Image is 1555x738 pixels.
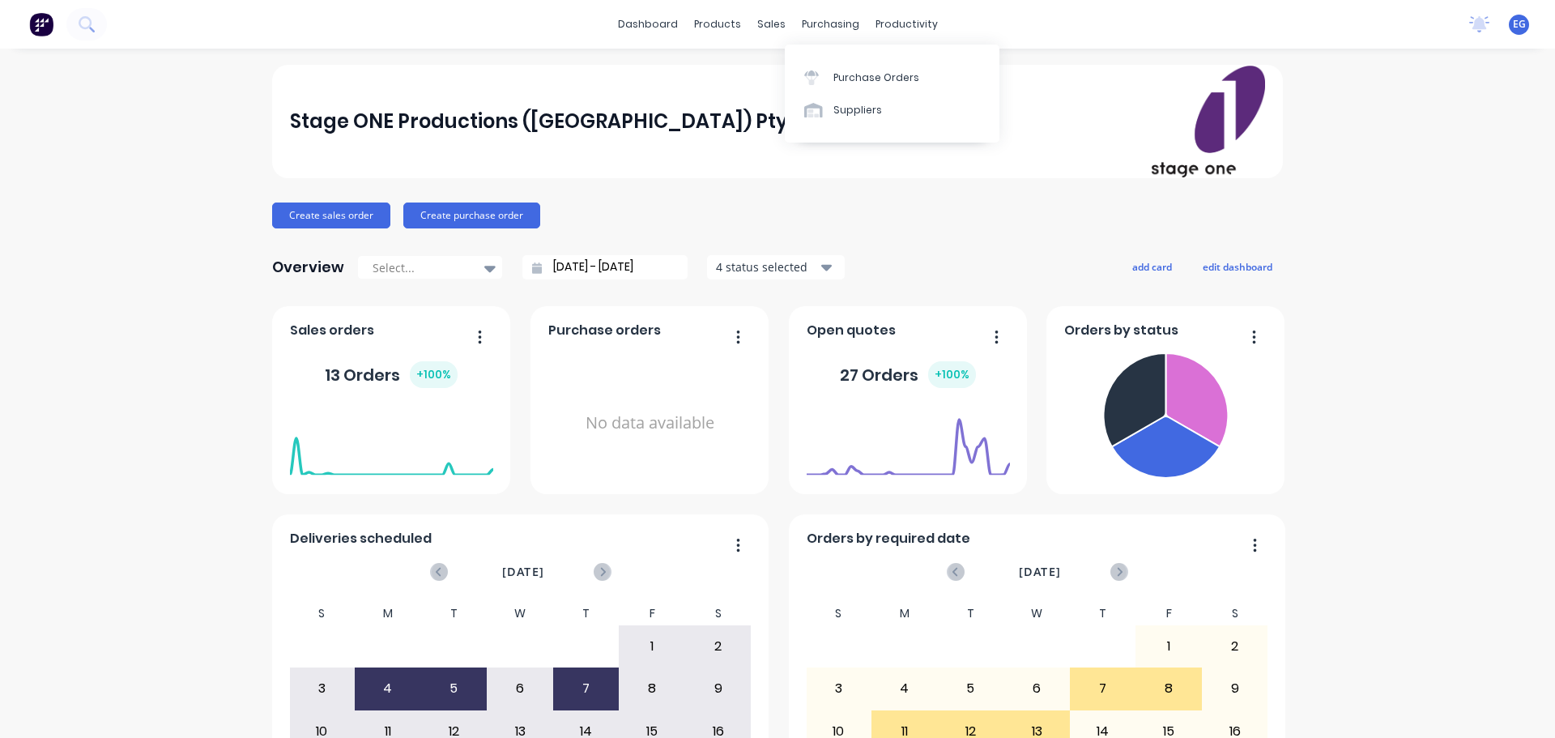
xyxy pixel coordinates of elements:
div: Stage ONE Productions ([GEOGRAPHIC_DATA]) Pty Ltd [290,105,824,138]
div: No data available [548,347,752,500]
div: 27 Orders [840,361,976,388]
div: S [685,602,752,625]
div: M [871,602,938,625]
span: Sales orders [290,321,374,340]
div: T [421,602,488,625]
div: T [938,602,1004,625]
div: products [686,12,749,36]
div: W [1003,602,1070,625]
div: 1 [1136,626,1201,667]
div: T [1070,602,1136,625]
div: 3 [807,668,871,709]
div: Overview [272,251,344,284]
div: Purchase Orders [833,70,919,85]
div: 8 [620,668,684,709]
div: 4 [872,668,937,709]
div: 9 [686,668,751,709]
div: 7 [1071,668,1135,709]
div: F [619,602,685,625]
div: F [1135,602,1202,625]
a: Suppliers [785,94,999,126]
div: 5 [422,668,487,709]
div: 2 [686,626,751,667]
a: Purchase Orders [785,61,999,93]
div: S [1202,602,1268,625]
div: purchasing [794,12,867,36]
a: dashboard [610,12,686,36]
div: 4 status selected [716,258,818,275]
div: W [487,602,553,625]
span: Orders by status [1064,321,1178,340]
span: Deliveries scheduled [290,529,432,548]
div: 9 [1203,668,1267,709]
div: Suppliers [833,103,882,117]
span: [DATE] [1019,563,1061,581]
div: + 100 % [410,361,458,388]
span: Open quotes [807,321,896,340]
button: Create sales order [272,203,390,228]
div: S [806,602,872,625]
div: 5 [939,668,1003,709]
img: Stage ONE Productions (VIC) Pty Ltd [1152,66,1265,177]
div: 7 [554,668,619,709]
span: EG [1513,17,1526,32]
div: 6 [488,668,552,709]
div: 13 Orders [325,361,458,388]
div: 3 [290,668,355,709]
div: sales [749,12,794,36]
button: Create purchase order [403,203,540,228]
div: 8 [1136,668,1201,709]
div: 4 [356,668,420,709]
div: 2 [1203,626,1267,667]
div: S [289,602,356,625]
div: + 100 % [928,361,976,388]
span: Purchase orders [548,321,661,340]
div: M [355,602,421,625]
button: edit dashboard [1192,256,1283,277]
div: T [553,602,620,625]
button: add card [1122,256,1182,277]
div: 1 [620,626,684,667]
div: productivity [867,12,946,36]
div: 6 [1004,668,1069,709]
img: Factory [29,12,53,36]
span: [DATE] [502,563,544,581]
button: 4 status selected [707,255,845,279]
